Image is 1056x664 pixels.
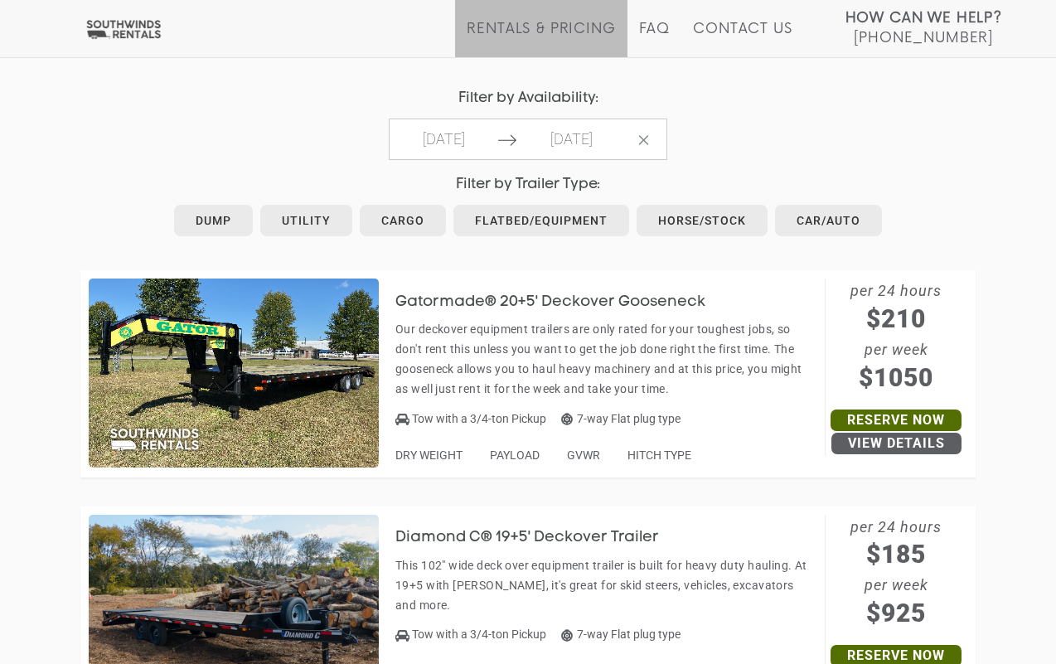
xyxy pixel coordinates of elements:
span: Tow with a 3/4-ton Pickup [412,412,546,425]
span: DRY WEIGHT [395,448,463,462]
a: Car/Auto [775,205,882,236]
img: SW012 - Gatormade 20+5' Deckover Gooseneck [89,279,379,468]
span: Tow with a 3/4-ton Pickup [412,628,546,641]
a: Dump [174,205,253,236]
h4: Filter by Availability: [80,90,976,106]
a: Cargo [360,205,446,236]
span: per 24 hours per week [826,279,968,396]
a: Rentals & Pricing [467,21,615,57]
span: HITCH TYPE [627,448,691,462]
a: Contact Us [693,21,792,57]
a: FAQ [639,21,671,57]
a: Utility [260,205,352,236]
a: Horse/Stock [637,205,768,236]
strong: How Can We Help? [845,10,1002,27]
a: View Details [831,433,962,454]
p: This 102" wide deck over equipment trailer is built for heavy duty hauling. At 19+5 with [PERSON_... [395,555,816,615]
p: Our deckover equipment trailers are only rated for your toughest jobs, so don't rent this unless ... [395,319,816,399]
span: $185 [826,536,968,573]
span: $925 [826,594,968,632]
a: Diamond C® 19+5' Deckover Trailer [395,531,684,544]
h3: Diamond C® 19+5' Deckover Trailer [395,530,684,546]
span: per 24 hours per week [826,515,968,632]
span: $1050 [826,359,968,396]
span: 7-way Flat plug type [561,412,681,425]
a: Flatbed/Equipment [453,205,629,236]
span: PAYLOAD [490,448,540,462]
h4: Filter by Trailer Type: [80,177,976,192]
h3: Gatormade® 20+5' Deckover Gooseneck [395,294,730,311]
span: 7-way Flat plug type [561,628,681,641]
span: $210 [826,300,968,337]
span: GVWR [567,448,600,462]
a: How Can We Help? [PHONE_NUMBER] [845,8,1002,45]
a: Gatormade® 20+5' Deckover Gooseneck [395,294,730,308]
a: Reserve Now [831,410,962,431]
span: [PHONE_NUMBER] [854,30,993,46]
img: Southwinds Rentals Logo [83,19,164,40]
